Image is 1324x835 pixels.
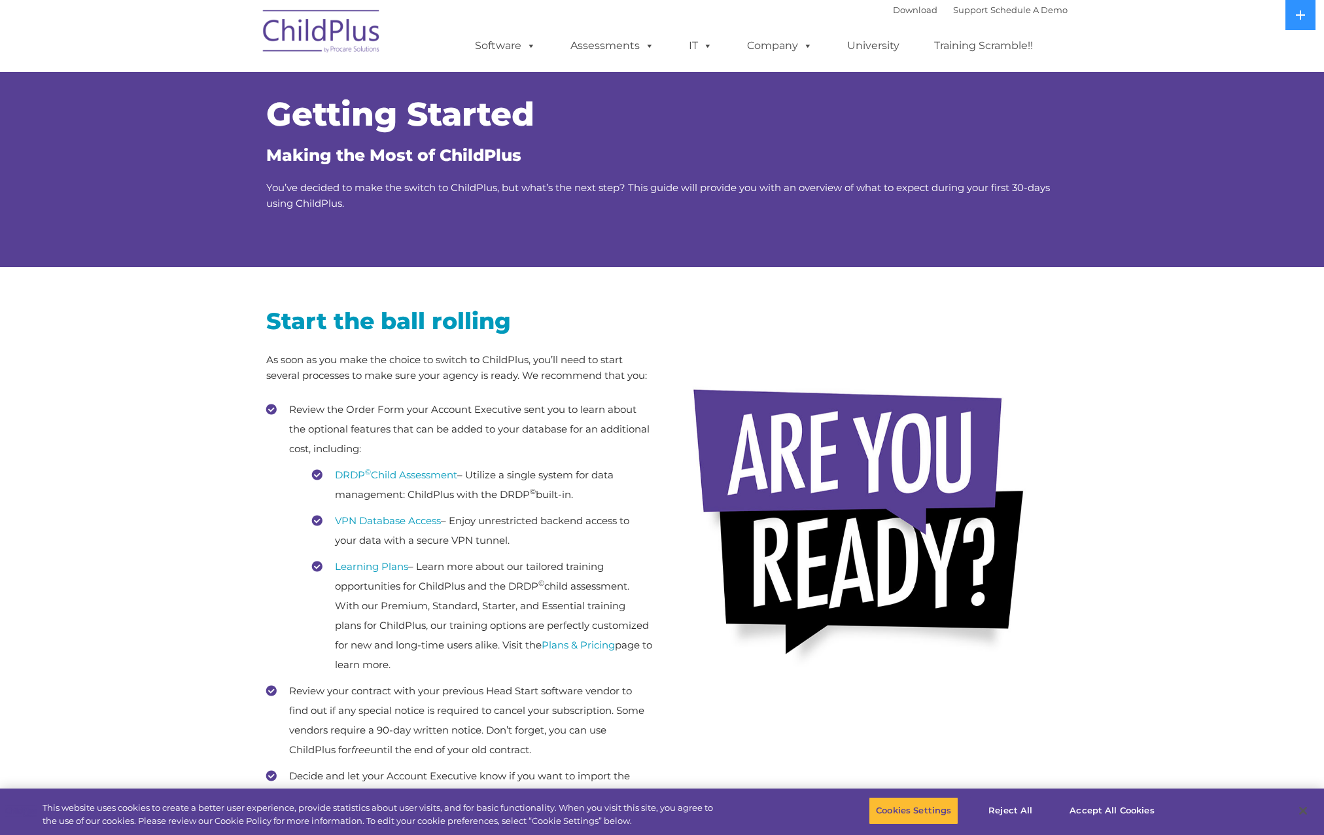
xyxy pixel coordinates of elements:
button: Reject All [969,797,1051,825]
sup: © [530,487,536,496]
em: free [351,743,370,756]
a: VPN Database Access [335,514,441,527]
a: IT [676,33,725,59]
sup: © [538,578,544,588]
a: Training Scramble!! [921,33,1046,59]
button: Close [1289,796,1317,825]
a: DRDP©Child Assessment [335,469,457,481]
a: Learning Plans [335,560,408,573]
li: – Enjoy unrestricted backend access to your data with a secure VPN tunnel. [312,511,652,550]
p: As soon as you make the choice to switch to ChildPlus, you’ll need to start several processes to ... [266,352,652,383]
li: – Utilize a single system for data management: ChildPlus with the DRDP built-in. [312,465,652,505]
span: You’ve decided to make the switch to ChildPlus, but what’s the next step? This guide will provide... [266,181,1050,209]
h2: Start the ball rolling [266,306,652,336]
a: Plans & Pricing [542,639,615,651]
img: areyouready [682,372,1048,683]
img: ChildPlus by Procare Solutions [256,1,387,66]
button: Cookies Settings [869,797,958,825]
li: – Learn more about our tailored training opportunities for ChildPlus and the DRDP child assessmen... [312,557,652,675]
a: Support [953,5,988,15]
a: Download [893,5,937,15]
font: | [893,5,1068,15]
a: Schedule A Demo [990,5,1068,15]
button: Accept All Cookies [1062,797,1161,825]
li: Review the Order Form your Account Executive sent you to learn about the optional features that c... [266,400,652,675]
a: Software [462,33,549,59]
a: University [834,33,913,59]
span: Getting Started [266,94,534,134]
a: Assessments [557,33,667,59]
span: Making the Most of ChildPlus [266,145,521,165]
sup: © [365,467,371,476]
li: Review your contract with your previous Head Start software vendor to find out if any special not... [266,681,652,760]
div: This website uses cookies to create a better user experience, provide statistics about user visit... [43,802,728,827]
a: Company [734,33,826,59]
